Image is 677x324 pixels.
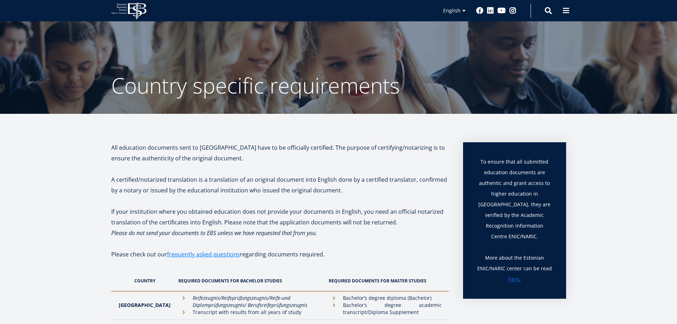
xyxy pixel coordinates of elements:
[111,174,449,196] p: A certified/notarized translation is a translation of an original document into English done by a...
[175,270,326,291] th: Required documents for Bachelor studies
[111,249,449,270] p: Please check out our regarding documents required.
[477,253,552,285] p: More about the Estonian ENIC/NARIC center can be read .
[111,142,449,164] p: All education documents sent to [GEOGRAPHIC_DATA] have to be officially certified. The purpose of...
[487,7,494,14] a: Linkedin
[193,294,307,308] em: und Diplomprüfungszeugnis/ Berufsreifeprüfungszeugnis
[111,71,400,100] span: Country specific requirements
[193,294,282,301] em: Reifezeugnis/Reifeprüfungszeugnis/Reife-
[508,274,519,285] a: here
[111,206,449,228] p: If your institution where you obtained education does not provide your documents in English, you ...
[119,302,171,308] strong: [GEOGRAPHIC_DATA]
[167,249,240,260] a: frequently asked questions
[178,309,322,316] li: Transcript with results from all years of study
[111,270,175,291] th: Country
[329,294,441,302] li: Bachelor’s degree diploma (Bachelor)
[111,229,317,237] em: Please do not send your documents to EBS unless we have requested that from you.
[498,7,506,14] a: Youtube
[509,7,516,14] a: Instagram
[325,270,448,291] th: Required documents for Master studies
[329,302,441,316] li: Bachelor’s degree academic transcript/Diploma Supplement
[476,7,483,14] a: Facebook
[477,156,552,253] p: To ensure that all submitted education documents are authentic and grant access to higher educati...
[111,64,123,71] a: Home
